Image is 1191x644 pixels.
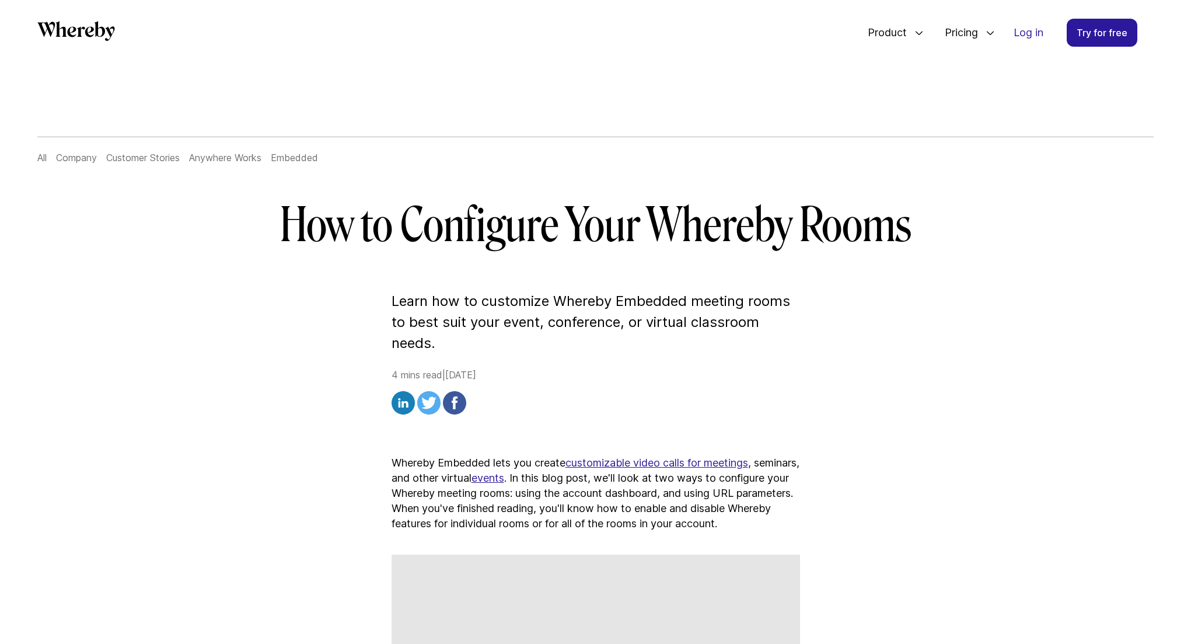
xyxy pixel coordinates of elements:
[56,152,97,163] a: Company
[37,21,115,41] svg: Whereby
[37,21,115,45] a: Whereby
[443,391,466,415] img: facebook
[471,472,504,484] a: events
[1067,19,1137,47] a: Try for free
[1004,19,1053,46] a: Log in
[856,13,910,52] span: Product
[417,391,441,415] img: twitter
[392,391,415,415] img: linkedin
[271,152,318,163] a: Embedded
[189,152,261,163] a: Anywhere Works
[392,455,800,531] p: Whereby Embedded lets you create , seminars, and other virtual . In this blog post, we'll look at...
[106,152,180,163] a: Customer Stories
[37,152,47,163] a: All
[392,291,800,354] p: Learn how to customize Whereby Embedded meeting rooms to best suit your event, conference, or vir...
[392,368,800,418] div: 4 mins read | [DATE]
[260,197,932,253] h1: How to Configure Your Whereby Rooms
[565,457,748,469] a: customizable video calls for meetings
[933,13,981,52] span: Pricing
